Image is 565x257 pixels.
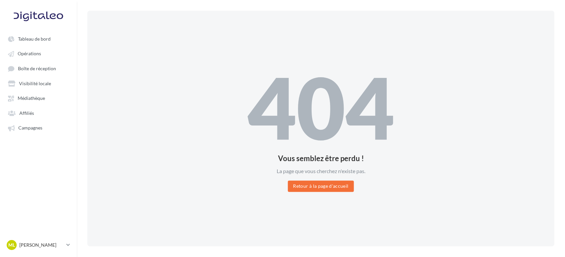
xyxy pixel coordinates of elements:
[19,242,64,248] p: [PERSON_NAME]
[18,66,56,71] span: Boîte de réception
[18,96,45,101] span: Médiathèque
[19,110,34,116] span: Affiliés
[4,107,73,119] a: Affiliés
[288,181,354,192] button: Retour à la page d'accueil
[247,65,394,149] div: 404
[4,33,73,45] a: Tableau de bord
[4,47,73,59] a: Opérations
[4,122,73,133] a: Campagnes
[18,125,42,131] span: Campagnes
[247,168,394,175] div: La page que vous cherchez n'existe pas.
[8,242,15,248] span: ML
[247,155,394,162] div: Vous semblez être perdu !
[5,239,71,251] a: ML [PERSON_NAME]
[4,62,73,75] a: Boîte de réception
[18,51,41,57] span: Opérations
[19,81,51,86] span: Visibilité locale
[4,77,73,89] a: Visibilité locale
[4,92,73,104] a: Médiathèque
[18,36,51,42] span: Tableau de bord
